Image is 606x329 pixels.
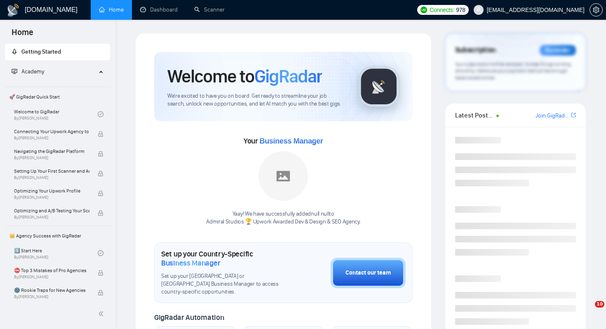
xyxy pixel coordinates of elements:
span: lock [98,270,103,276]
span: 🚀 GigRadar Quick Start [6,89,109,105]
span: Optimizing and A/B Testing Your Scanner for Better Results [14,207,89,215]
p: Admiral Studios 🏆 Upwork Awarded Dev & Design & SEO Agency . [206,218,360,226]
span: lock [98,290,103,296]
span: By [PERSON_NAME] [14,294,89,299]
a: Join GigRadar Slack Community [536,111,569,120]
span: check-circle [98,111,103,117]
button: Contact our team [331,258,406,288]
li: Getting Started [5,44,110,60]
div: Reminder [540,45,576,56]
span: Your subscription will be renewed. To keep things running smoothly, make sure your payment method... [455,61,571,81]
span: rocket [12,49,17,54]
a: Welcome to GigRadarBy[PERSON_NAME] [14,105,98,123]
div: Contact our team [345,268,391,277]
span: GigRadar Automation [154,313,224,322]
span: lock [98,151,103,157]
img: placeholder.png [258,151,308,201]
span: Home [5,26,40,44]
span: By [PERSON_NAME] [14,175,89,180]
a: export [571,111,576,119]
span: GigRadar [254,65,322,87]
span: By [PERSON_NAME] [14,155,89,160]
span: Setting Up Your First Scanner and Auto-Bidder [14,167,89,175]
span: lock [98,190,103,196]
span: Subscription [455,43,496,57]
span: export [571,112,576,118]
span: By [PERSON_NAME] [14,275,89,280]
span: setting [590,7,602,13]
span: lock [98,210,103,216]
span: Business Manager [161,258,220,268]
span: Business Manager [259,137,323,145]
span: Set up your [GEOGRAPHIC_DATA] or [GEOGRAPHIC_DATA] Business Manager to access country-specific op... [161,273,289,296]
span: 🌚 Rookie Traps for New Agencies [14,286,89,294]
a: setting [590,7,603,13]
span: Latest Posts from the GigRadar Community [455,110,494,120]
img: upwork-logo.png [420,7,427,13]
a: 1️⃣ Start HereBy[PERSON_NAME] [14,244,98,262]
a: homeHome [99,6,124,13]
span: ⛔ Top 3 Mistakes of Pro Agencies [14,266,89,275]
span: 978 [456,5,465,14]
span: Optimizing Your Upwork Profile [14,187,89,195]
span: fund-projection-screen [12,68,17,74]
span: Getting Started [21,48,61,55]
span: By [PERSON_NAME] [14,136,89,141]
span: user [476,7,482,13]
h1: Welcome to [167,65,322,87]
img: gigradar-logo.png [358,66,399,107]
span: 10 [595,301,604,308]
span: Academy [12,68,44,75]
a: dashboardDashboard [140,6,178,13]
span: lock [98,131,103,137]
span: By [PERSON_NAME] [14,215,89,220]
button: setting [590,3,603,16]
span: Academy [21,68,44,75]
span: 👑 Agency Success with GigRadar [6,228,109,244]
span: By [PERSON_NAME] [14,195,89,200]
iframe: Intercom live chat [578,301,598,321]
span: Connecting Your Upwork Agency to GigRadar [14,127,89,136]
span: We're excited to have you on board. Get ready to streamline your job search, unlock new opportuni... [167,92,345,108]
span: check-circle [98,250,103,256]
span: lock [98,171,103,176]
a: searchScanner [194,6,225,13]
div: Yaay! We have successfully added null null to [206,210,360,226]
span: Connects: [430,5,454,14]
img: logo [7,4,20,17]
h1: Set up your Country-Specific [161,249,289,268]
span: Your [244,136,323,146]
span: Navigating the GigRadar Platform [14,147,89,155]
span: double-left [98,310,106,318]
